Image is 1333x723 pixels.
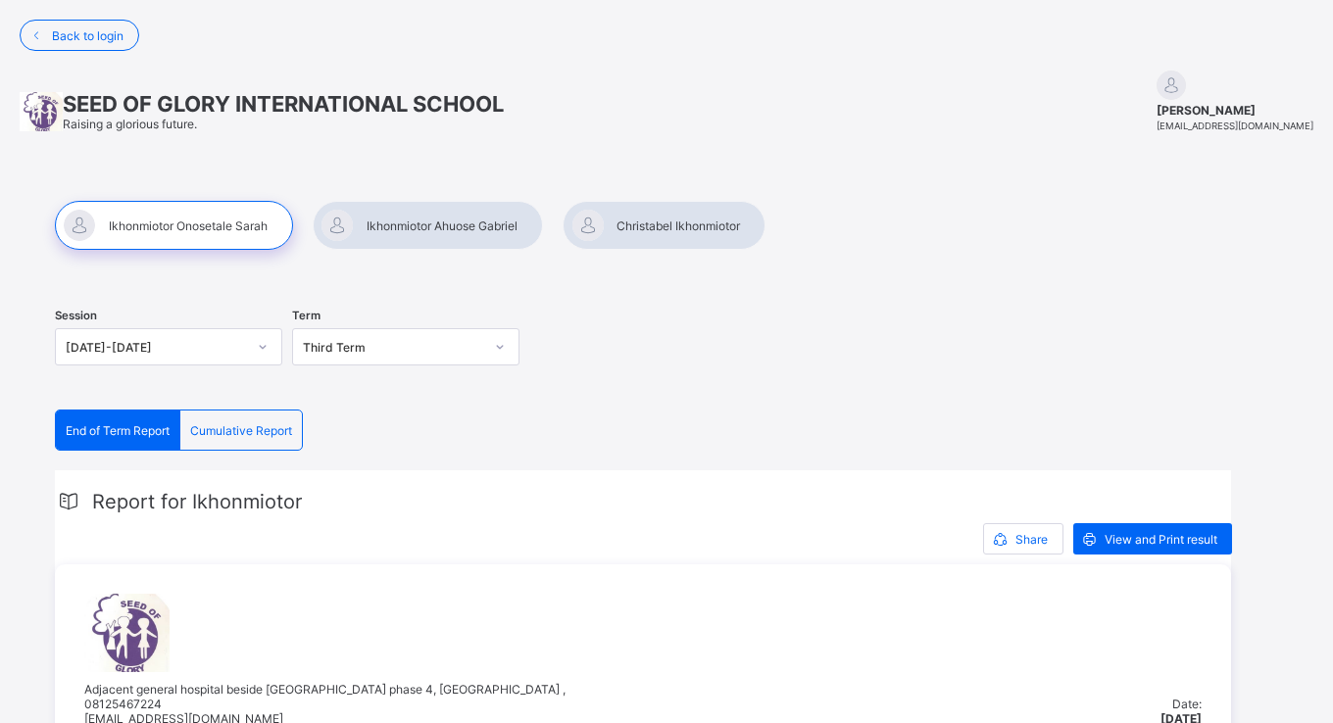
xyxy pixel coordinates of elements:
[20,92,63,131] img: School logo
[52,28,123,43] span: Back to login
[1172,697,1202,711] span: Date:
[66,340,246,355] div: [DATE]-[DATE]
[55,309,97,322] span: Session
[1157,71,1186,100] img: default.svg
[1015,532,1048,547] span: Share
[292,309,321,322] span: Term
[66,423,170,438] span: End of Term Report
[84,594,170,672] img: seedofgloryschool.png
[303,340,483,355] div: Third Term
[92,490,302,513] span: Report for Ikhonmiotor
[63,117,197,131] span: Raising a glorious future.
[1157,120,1313,131] span: [EMAIL_ADDRESS][DOMAIN_NAME]
[1105,532,1217,547] span: View and Print result
[63,91,504,117] span: SEED OF GLORY INTERNATIONAL SCHOOL
[1157,103,1313,118] span: [PERSON_NAME]
[190,423,292,438] span: Cumulative Report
